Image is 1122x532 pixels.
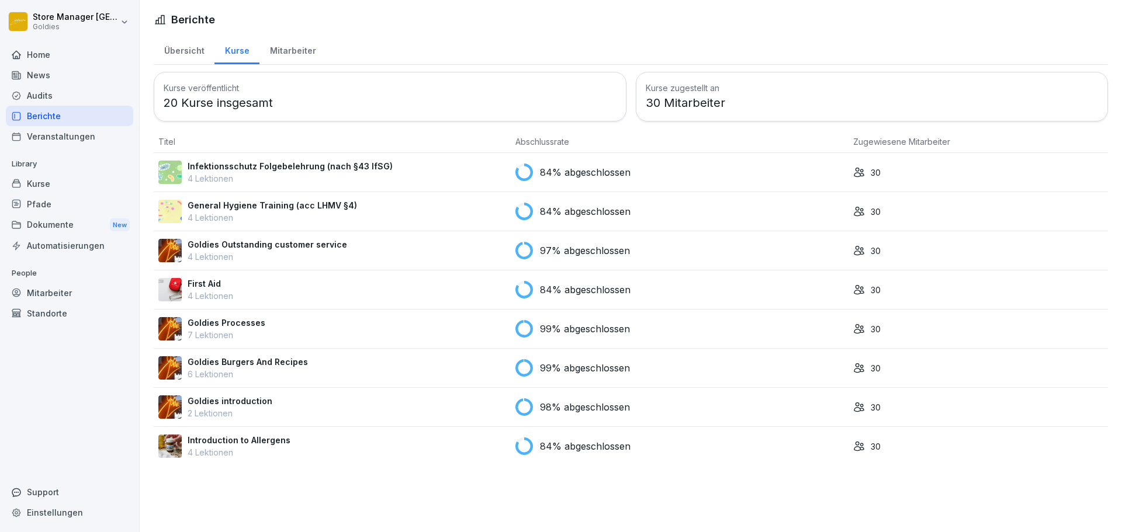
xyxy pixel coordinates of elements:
[540,244,630,258] p: 97% abgeschlossen
[33,12,118,22] p: Store Manager [GEOGRAPHIC_DATA]
[540,439,631,453] p: 84% abgeschlossen
[6,214,133,236] a: DokumenteNew
[871,206,881,218] p: 30
[871,166,881,179] p: 30
[158,278,182,301] img: ovcsqbf2ewum2utvc3o527vw.png
[871,401,881,413] p: 30
[6,303,133,324] a: Standorte
[871,245,881,257] p: 30
[6,235,133,256] a: Automatisierungen
[214,34,259,64] a: Kurse
[540,165,631,179] p: 84% abgeschlossen
[6,155,133,173] p: Library
[6,482,133,502] div: Support
[188,211,357,224] p: 4 Lektionen
[6,173,133,194] a: Kurse
[188,199,357,211] p: General Hygiene Training (acc LHMV §4)
[540,204,631,218] p: 84% abgeschlossen
[158,356,182,380] img: q57webtpjdb10dpomrq0869v.png
[33,23,118,31] p: Goldies
[158,161,182,184] img: tgff07aey9ahi6f4hltuk21p.png
[6,106,133,126] a: Berichte
[646,94,1099,112] p: 30 Mitarbeiter
[158,200,182,223] img: rd8noi9myd5hshrmayjayi2t.png
[188,290,233,302] p: 4 Lektionen
[871,440,881,453] p: 30
[871,323,881,335] p: 30
[871,362,881,374] p: 30
[6,126,133,147] a: Veranstaltungen
[188,407,272,419] p: 2 Lektionen
[188,368,308,380] p: 6 Lektionen
[6,194,133,214] a: Pfade
[188,251,347,263] p: 4 Lektionen
[6,85,133,106] a: Audits
[540,283,631,297] p: 84% abgeschlossen
[540,361,630,375] p: 99% abgeschlossen
[188,329,265,341] p: 7 Lektionen
[171,12,215,27] h1: Berichte
[158,317,182,340] img: dstmp2epwm636xymg8o1eqib.png
[511,131,849,153] th: Abschlussrate
[164,94,617,112] p: 20 Kurse insgesamt
[871,284,881,296] p: 30
[158,137,175,147] span: Titel
[188,317,265,329] p: Goldies Processes
[259,34,326,64] a: Mitarbeiter
[188,434,290,446] p: Introduction to Allergens
[154,34,214,64] a: Übersicht
[6,214,133,236] div: Dokumente
[188,356,308,368] p: Goldies Burgers And Recipes
[853,137,950,147] span: Zugewiesene Mitarbeiter
[164,82,617,94] h3: Kurse veröffentlicht
[158,239,182,262] img: p739flnsdh8gpse8zjqpm4at.png
[158,395,182,419] img: xhwwoh3j1t8jhueqc8254ve9.png
[6,264,133,283] p: People
[188,277,233,290] p: First Aid
[110,218,130,232] div: New
[188,395,272,407] p: Goldies introduction
[158,434,182,458] img: dxikevl05c274fqjcx4fmktu.png
[540,322,630,336] p: 99% abgeschlossen
[188,238,347,251] p: Goldies Outstanding customer service
[188,160,393,172] p: Infektionsschutz Folgebelehrung (nach §43 IfSG)
[6,44,133,65] a: Home
[188,446,290,458] p: 4 Lektionen
[6,283,133,303] a: Mitarbeiter
[540,400,630,414] p: 98% abgeschlossen
[6,65,133,85] a: News
[646,82,1099,94] h3: Kurse zugestellt an
[6,502,133,523] a: Einstellungen
[188,172,393,185] p: 4 Lektionen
